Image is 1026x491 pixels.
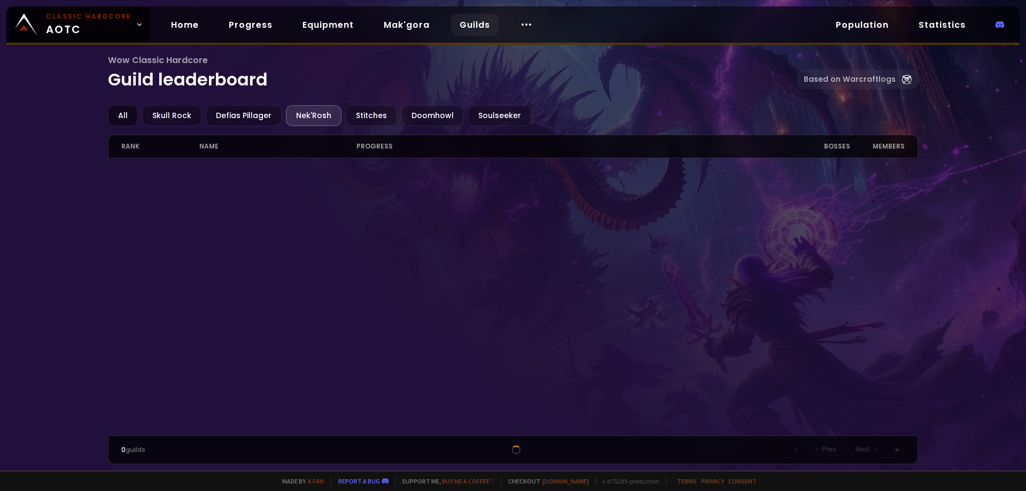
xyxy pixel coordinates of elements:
a: Mak'gora [375,14,438,36]
div: Soulseeker [468,105,531,126]
a: Privacy [701,477,724,485]
small: Classic Hardcore [46,12,131,21]
img: Warcraftlog [902,75,912,84]
a: Progress [220,14,281,36]
span: Support me, [395,477,495,485]
span: Prev [822,445,836,454]
h1: Guild leaderboard [108,53,798,92]
a: Home [162,14,207,36]
a: Report a bug [338,477,380,485]
a: Guilds [451,14,499,36]
span: Wow Classic Hardcore [108,53,798,67]
a: Population [827,14,897,36]
span: Checkout [501,477,589,485]
div: Doomhowl [401,105,464,126]
div: Defias Pillager [206,105,282,126]
a: Statistics [910,14,974,36]
a: a fan [308,477,324,485]
span: Next [856,445,870,454]
span: 0 [121,445,126,454]
div: progress [356,135,788,158]
a: Based on Warcraftlogs [797,69,918,89]
div: Bosses [787,135,850,158]
div: Skull Rock [142,105,201,126]
a: Consent [728,477,757,485]
div: guilds [121,445,317,455]
div: Nek'Rosh [286,105,341,126]
a: Terms [677,477,697,485]
a: [DOMAIN_NAME] [542,477,589,485]
div: members [850,135,905,158]
a: Classic HardcoreAOTC [6,6,150,43]
span: v. d752d5 - production [595,477,659,485]
span: Made by [276,477,324,485]
div: Stitches [346,105,397,126]
div: name [199,135,356,158]
a: Buy me a coffee [442,477,495,485]
div: All [108,105,138,126]
div: rank [121,135,200,158]
a: Equipment [294,14,362,36]
span: AOTC [46,12,131,37]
